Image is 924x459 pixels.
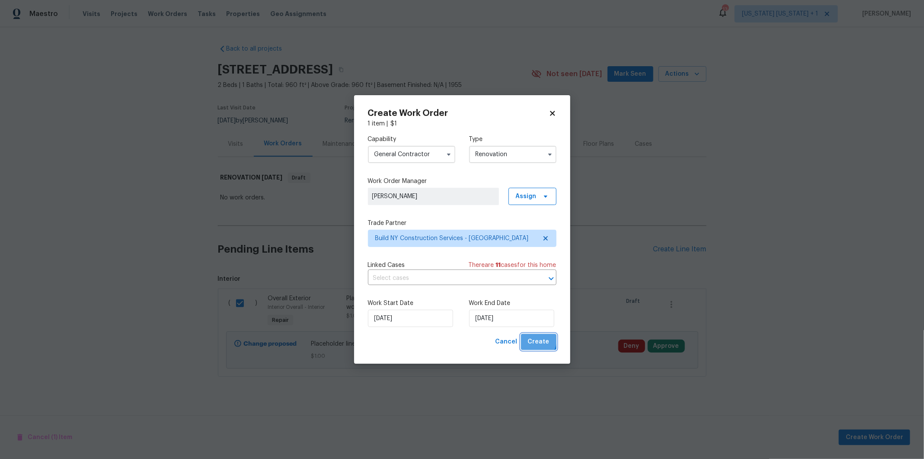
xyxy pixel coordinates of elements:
[368,219,556,228] label: Trade Partner
[516,192,537,201] span: Assign
[372,192,495,201] span: [PERSON_NAME]
[368,177,556,186] label: Work Order Manager
[528,337,550,347] span: Create
[496,337,518,347] span: Cancel
[521,334,556,350] button: Create
[469,261,556,270] span: There are case s for this home
[469,146,556,163] input: Select...
[368,299,455,308] label: Work Start Date
[375,234,537,243] span: Build NY Construction Services - [GEOGRAPHIC_DATA]
[368,310,453,327] input: M/D/YYYY
[368,109,549,118] h2: Create Work Order
[368,135,455,144] label: Capability
[391,121,397,127] span: $ 1
[545,273,557,285] button: Open
[469,310,554,327] input: M/D/YYYY
[492,334,521,350] button: Cancel
[469,299,556,308] label: Work End Date
[545,149,555,160] button: Show options
[368,272,532,285] input: Select cases
[444,149,454,160] button: Show options
[469,135,556,144] label: Type
[368,119,556,128] div: 1 item |
[368,261,405,270] span: Linked Cases
[368,146,455,163] input: Select...
[496,262,501,268] span: 11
